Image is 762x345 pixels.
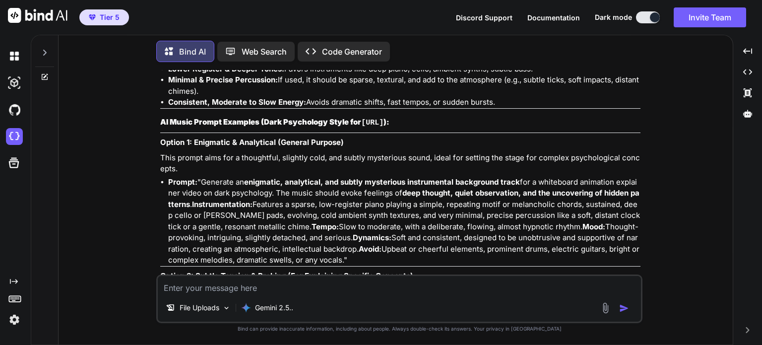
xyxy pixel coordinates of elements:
code: [URL] [361,119,383,127]
p: Gemini 2.5.. [255,303,293,313]
img: Pick Models [222,304,231,312]
p: Code Generator [322,46,382,58]
button: Documentation [527,12,580,23]
strong: Option 1: Enigmatic & Analytical (General Purpose) [160,138,344,147]
p: Bind AI [179,46,206,58]
li: "Generate an for a whiteboard animation explainer video on dark psychology. The music should evok... [168,177,640,266]
strong: Tempo: [312,222,339,231]
img: Gemini 2.5 flash [241,303,251,313]
p: Bind can provide inaccurate information, including about people. Always double-check its answers.... [156,325,642,333]
button: Discord Support [456,12,512,23]
strong: Prompt: [168,177,197,187]
img: premium [89,14,96,20]
strong: Instrumentation: [192,200,253,209]
button: premiumTier 5 [79,9,129,25]
img: cloudideIcon [6,128,23,145]
li: If used, it should be sparse, textural, and add to the atmosphere (e.g., subtle ticks, soft impac... [168,74,640,97]
img: darkAi-studio [6,74,23,91]
li: Avoids dramatic shifts, fast tempos, or sudden bursts. [168,97,640,108]
img: Bind AI [8,8,67,23]
span: Discord Support [456,13,512,22]
span: Tier 5 [100,12,120,22]
img: settings [6,311,23,328]
strong: Option 2: Subtle Tension & Probing (For Explaining Specific Concepts) [160,271,413,280]
img: darkChat [6,48,23,65]
strong: Avoid: [359,244,381,254]
strong: Mood: [582,222,605,231]
img: icon [619,303,629,313]
strong: Dynamics: [353,233,391,242]
button: Invite Team [674,7,746,27]
p: File Uploads [180,303,219,313]
img: attachment [600,302,611,314]
strong: Lower Register & Deeper Tones: [168,64,284,73]
strong: AI Music Prompt Examples (Dark Psychology Style for ): [160,117,389,127]
strong: enigmatic, analytical, and subtly mysterious instrumental background track [244,177,520,187]
span: Documentation [527,13,580,22]
strong: deep thought, quiet observation, and the uncovering of hidden patterns [168,188,639,209]
p: Web Search [242,46,287,58]
strong: Consistent, Moderate to Slow Energy: [168,97,306,107]
strong: Minimal & Precise Percussion: [168,75,278,84]
span: Dark mode [595,12,632,22]
img: githubDark [6,101,23,118]
p: This prompt aims for a thoughtful, slightly cold, and subtly mysterious sound, ideal for setting ... [160,152,640,175]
